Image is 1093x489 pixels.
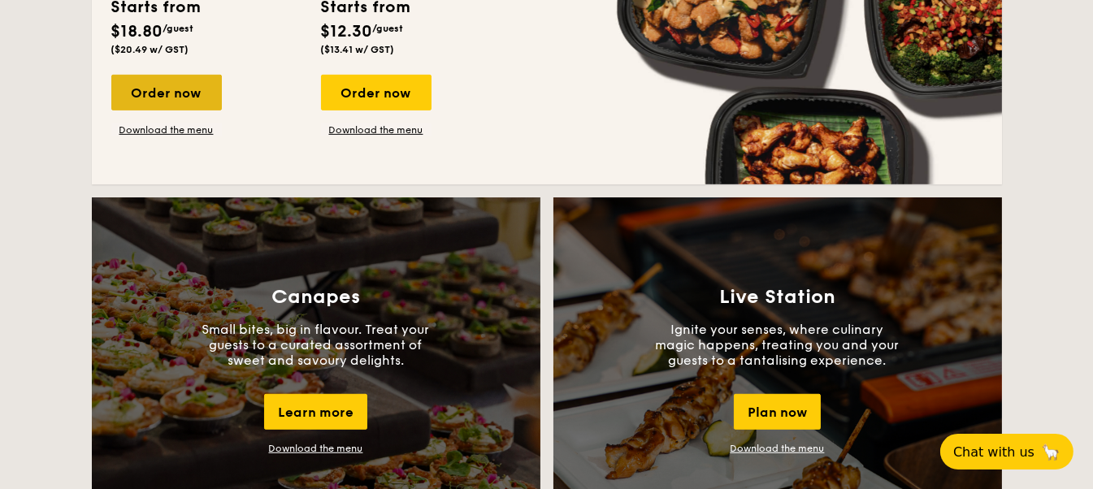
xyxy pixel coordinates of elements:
div: Learn more [264,394,367,430]
div: Order now [321,75,432,110]
h3: Canapes [271,286,360,309]
h3: Live Station [719,286,835,309]
div: Order now [111,75,222,110]
span: 🦙 [1041,443,1060,461]
span: /guest [163,23,194,34]
span: Chat with us [953,444,1034,460]
a: Download the menu [731,443,825,454]
a: Download the menu [321,123,432,136]
p: Small bites, big in flavour. Treat your guests to a curated assortment of sweet and savoury delig... [194,322,438,368]
span: /guest [373,23,404,34]
a: Download the menu [111,123,222,136]
span: ($20.49 w/ GST) [111,44,189,55]
button: Chat with us🦙 [940,434,1073,470]
div: Plan now [734,394,821,430]
span: $12.30 [321,22,373,41]
a: Download the menu [269,443,363,454]
span: ($13.41 w/ GST) [321,44,395,55]
p: Ignite your senses, where culinary magic happens, treating you and your guests to a tantalising e... [656,322,900,368]
span: $18.80 [111,22,163,41]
